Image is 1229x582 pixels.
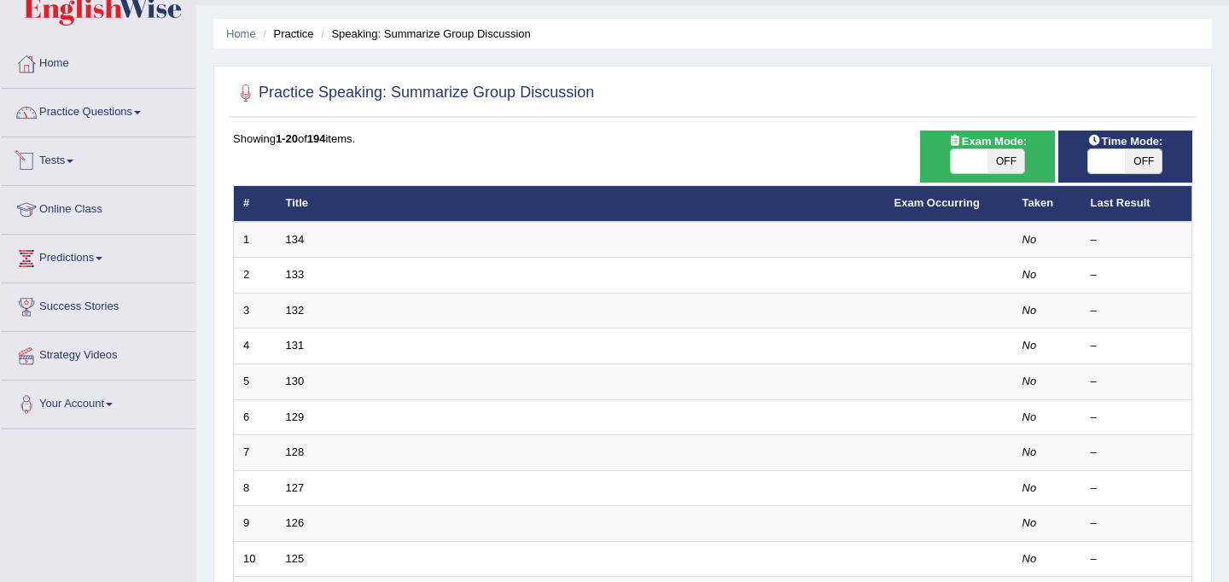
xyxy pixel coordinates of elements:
[941,132,1034,150] span: Exam Mode:
[233,131,1192,147] div: Showing of items.
[1091,232,1183,248] div: –
[1091,303,1183,319] div: –
[317,26,531,42] li: Speaking: Summarize Group Discussion
[234,435,277,471] td: 7
[1022,233,1037,246] em: No
[1022,516,1037,529] em: No
[286,268,305,281] a: 133
[1022,552,1037,565] em: No
[259,26,313,42] li: Practice
[1080,132,1169,150] span: Time Mode:
[1081,186,1192,222] th: Last Result
[286,375,305,387] a: 130
[1,381,195,423] a: Your Account
[234,329,277,364] td: 4
[286,233,305,246] a: 134
[987,149,1024,173] span: OFF
[307,132,326,145] b: 194
[1,332,195,375] a: Strategy Videos
[233,80,594,106] h2: Practice Speaking: Summarize Group Discussion
[234,222,277,258] td: 1
[234,258,277,294] td: 2
[286,339,305,352] a: 131
[1022,410,1037,423] em: No
[1,235,195,277] a: Predictions
[920,131,1054,183] div: Show exams occurring in exams
[1,283,195,326] a: Success Stories
[234,399,277,435] td: 6
[234,364,277,400] td: 5
[1022,375,1037,387] em: No
[234,186,277,222] th: #
[277,186,885,222] th: Title
[234,506,277,542] td: 9
[1091,267,1183,283] div: –
[894,196,980,209] a: Exam Occurring
[234,293,277,329] td: 3
[1022,445,1037,458] em: No
[1091,480,1183,497] div: –
[1091,515,1183,532] div: –
[286,481,305,494] a: 127
[1,137,195,180] a: Tests
[1022,339,1037,352] em: No
[1091,551,1183,567] div: –
[1022,481,1037,494] em: No
[286,410,305,423] a: 129
[1,40,195,83] a: Home
[276,132,298,145] b: 1-20
[1091,374,1183,390] div: –
[1091,410,1183,426] div: –
[1091,338,1183,354] div: –
[286,304,305,317] a: 132
[286,445,305,458] a: 128
[286,516,305,529] a: 126
[234,470,277,506] td: 8
[1125,149,1162,173] span: OFF
[234,541,277,577] td: 10
[286,552,305,565] a: 125
[1013,186,1081,222] th: Taken
[1022,268,1037,281] em: No
[226,27,256,40] a: Home
[1,89,195,131] a: Practice Questions
[1091,445,1183,461] div: –
[1,186,195,229] a: Online Class
[1022,304,1037,317] em: No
